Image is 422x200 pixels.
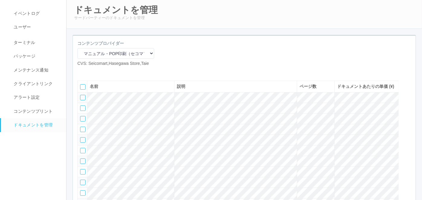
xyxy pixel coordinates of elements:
[74,5,414,15] h2: ドキュメントを管理
[1,20,72,34] a: ユーザー
[337,83,396,90] div: ドキュメントあたりの単価 (¥)
[74,15,414,21] p: サードパーティーのドキュメントを管理
[1,63,72,77] a: メンテナンス通知
[77,61,149,66] span: CVS: Seicomart,Hasegawa Store,Taie
[77,40,124,47] label: コンテンツプロバイダー
[12,109,53,114] span: コンテンツプリント
[12,25,31,29] span: ユーザー
[1,105,72,118] a: コンテンツプリント
[404,115,413,128] div: 最下部に移動
[12,54,35,58] span: パッケージ
[1,77,72,91] a: クライアントリンク
[12,95,40,100] span: アラート設定
[12,68,48,72] span: メンテナンス通知
[404,103,413,115] div: 下に移動
[12,11,40,16] span: イベントログ
[404,91,413,103] div: 上に移動
[177,83,294,90] div: 説明
[1,49,72,63] a: パッケージ
[12,40,35,45] span: ターミナル
[90,83,172,90] div: 名前
[1,91,72,104] a: アラート設定
[1,7,72,20] a: イベントログ
[1,118,72,132] a: ドキュメントを管理
[404,79,413,91] div: 最上部に移動
[12,122,53,127] span: ドキュメントを管理
[1,34,72,49] a: ターミナル
[300,83,332,90] div: ページ数
[12,81,53,86] span: クライアントリンク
